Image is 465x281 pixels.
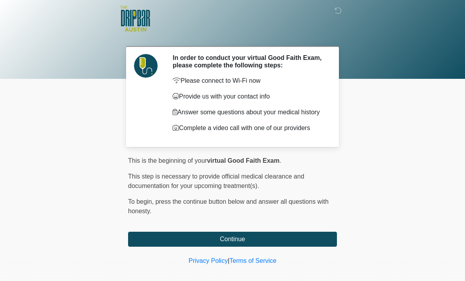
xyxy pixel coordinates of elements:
a: Terms of Service [229,257,276,264]
span: To begin, [128,198,155,205]
p: Complete a video call with one of our providers [173,123,325,133]
button: Continue [128,232,337,247]
a: Privacy Policy [189,257,228,264]
img: Agent Avatar [134,54,158,78]
a: | [228,257,229,264]
span: press the continue button below and answer all questions with honesty. [128,198,329,214]
span: This step is necessary to provide official medical clearance and documentation for your upcoming ... [128,173,304,189]
span: This is the beginning of your [128,157,207,164]
p: Please connect to Wi-Fi now [173,76,325,86]
p: Provide us with your contact info [173,92,325,101]
h2: In order to conduct your virtual Good Faith Exam, please complete the following steps: [173,54,325,69]
strong: virtual Good Faith Exam [207,157,279,164]
p: Answer some questions about your medical history [173,108,325,117]
span: . [279,157,281,164]
img: The DRIPBaR - Austin The Domain Logo [120,6,150,32]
